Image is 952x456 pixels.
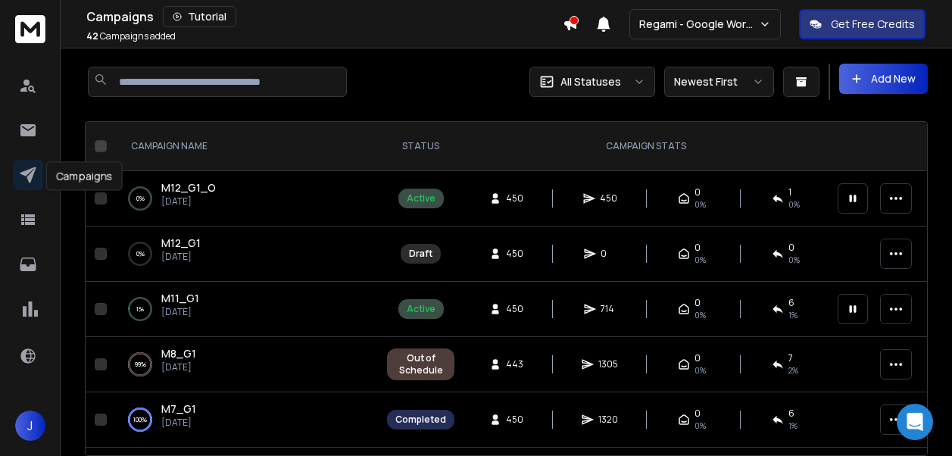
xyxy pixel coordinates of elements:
[788,352,793,364] span: 7
[113,337,378,392] td: 99%M8_G1[DATE]
[113,122,378,171] th: CAMPAIGN NAME
[560,74,621,89] p: All Statuses
[694,408,701,420] span: 0
[694,420,706,432] span: 0%
[788,309,797,321] span: 1 %
[161,401,196,417] a: M7_G1
[788,198,800,211] span: 0 %
[161,401,196,416] span: M7_G1
[133,412,147,427] p: 100 %
[788,242,794,254] span: 0
[136,246,145,261] p: 0 %
[788,408,794,420] span: 6
[15,411,45,441] button: J
[694,297,701,309] span: 0
[601,303,616,315] span: 714
[598,414,618,426] span: 1320
[407,192,435,205] div: Active
[788,364,798,376] span: 2 %
[161,417,196,429] p: [DATE]
[161,361,196,373] p: [DATE]
[506,414,523,426] span: 450
[113,226,378,282] td: 0%M12_G1[DATE]
[506,358,523,370] span: 443
[86,6,563,27] div: Campaigns
[161,236,201,250] span: M12_G1
[86,30,98,42] span: 42
[409,248,432,260] div: Draft
[161,180,216,195] a: M12_G1_O
[161,291,199,305] span: M11_G1
[161,346,196,361] span: M8_G1
[598,358,618,370] span: 1305
[694,186,701,198] span: 0
[407,303,435,315] div: Active
[694,364,706,376] span: 0%
[831,17,915,32] p: Get Free Credits
[694,198,706,211] span: 0%
[788,254,800,266] span: 0%
[113,392,378,448] td: 100%M7_G1[DATE]
[506,248,523,260] span: 450
[46,161,123,190] div: Campaigns
[897,404,933,440] div: Open Intercom Messenger
[601,248,616,260] span: 0
[464,122,829,171] th: CAMPAIGN STATS
[161,291,199,306] a: M11_G1
[694,254,706,266] span: 0%
[136,191,145,206] p: 0 %
[113,171,378,226] td: 0%M12_G1_O[DATE]
[113,282,378,337] td: 1%M11_G1[DATE]
[694,242,701,254] span: 0
[639,17,759,32] p: Regami - Google Workspace
[506,303,523,315] span: 450
[378,122,464,171] th: STATUS
[506,192,523,205] span: 450
[664,67,774,97] button: Newest First
[135,357,146,372] p: 99 %
[839,64,928,94] button: Add New
[395,414,446,426] div: Completed
[395,352,446,376] div: Out of Schedule
[788,297,794,309] span: 6
[161,236,201,251] a: M12_G1
[161,251,201,263] p: [DATE]
[694,352,701,364] span: 0
[161,346,196,361] a: M8_G1
[788,420,797,432] span: 1 %
[161,195,216,208] p: [DATE]
[163,6,236,27] button: Tutorial
[694,309,706,321] span: 0%
[600,192,617,205] span: 450
[161,306,199,318] p: [DATE]
[799,9,925,39] button: Get Free Credits
[136,301,144,317] p: 1 %
[788,186,791,198] span: 1
[86,30,176,42] p: Campaigns added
